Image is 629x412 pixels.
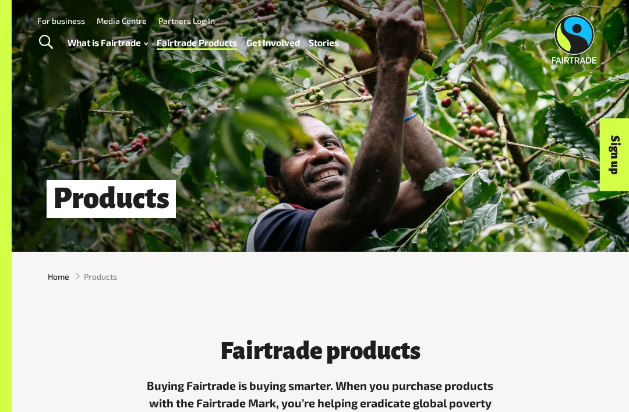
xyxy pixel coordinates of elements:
a: Media Centre [97,16,147,26]
img: Fairtrade Australia New Zealand logo [552,15,596,64]
a: Partners Log In [158,16,215,26]
a: Stories [309,34,339,51]
h1: Products [47,180,176,218]
h3: Fairtrade products [141,338,500,364]
a: Home [48,270,69,283]
a: For business [37,16,85,26]
span: Products [84,270,117,283]
a: Toggle Search [31,28,60,57]
a: What is Fairtrade [68,34,148,51]
a: Get Involved [246,34,300,51]
a: Fairtrade Products [157,34,237,51]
